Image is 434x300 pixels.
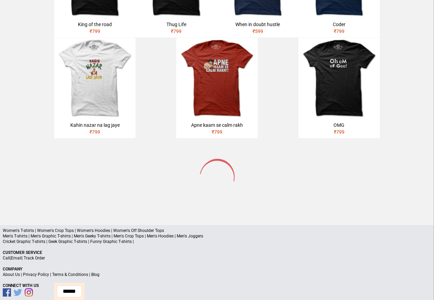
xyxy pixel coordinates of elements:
[301,122,377,129] div: OMG
[298,38,380,119] img: omg.jpg
[3,266,431,272] p: Company
[176,38,258,119] img: APNE-KAAM-SE-CALM.jpg
[301,21,377,28] div: Coder
[3,283,431,288] p: Connect With Us
[57,21,133,28] div: King of the road
[334,129,344,135] span: ₹ 799
[179,122,255,129] div: Apne kaam se calm rakh
[23,272,49,277] a: Privacy Policy
[171,29,181,34] span: ₹ 799
[253,29,263,34] span: ₹ 599
[90,129,100,135] span: ₹ 799
[3,239,431,244] p: Cricket Graphic T-shirts | Geek Graphic T-shirts | Funny Graphic T-shirts |
[54,38,136,138] a: Kahin nazar na lag jaye₹799
[334,29,344,34] span: ₹ 799
[298,38,380,138] a: OMG₹799
[3,233,431,239] p: Men's T-shirts | Men's Graphic T-shirts | Men's Geeky T-shirts | Men's Crop Tops | Men's Hoodies ...
[54,38,136,119] img: kahin-nazar-na-lag-jaye.jpg
[57,122,133,129] div: Kahin nazar na lag jaye
[24,256,45,260] a: Track Order
[3,250,431,255] p: Customer Service
[176,38,258,138] a: Apne kaam se calm rakh₹799
[3,256,10,260] a: Call
[220,21,296,28] div: When in doubt hustle
[3,255,431,261] p: | |
[91,272,99,277] a: Blog
[90,29,100,34] span: ₹ 799
[52,272,88,277] a: Terms & Conditions
[3,272,431,277] p: | | |
[3,228,431,233] p: Women's T-shirts | Women's Crop Tops | Women's Hoodies | Women's Off Shoulder Tops
[3,272,20,277] a: About Us
[138,21,214,28] div: Thug Life
[212,129,222,135] span: ₹ 799
[11,256,22,260] a: Email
